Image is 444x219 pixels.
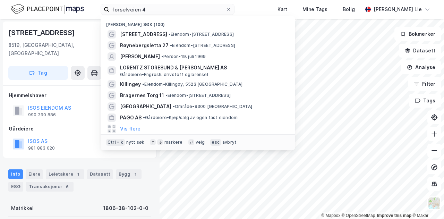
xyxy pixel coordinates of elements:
[11,204,34,212] div: Matrikkel
[120,125,140,133] button: Vis flere
[394,27,441,41] button: Bokmerker
[9,125,151,133] div: Gårdeiere
[164,140,182,145] div: markere
[165,93,168,98] span: •
[343,5,355,14] div: Bolig
[103,204,148,212] div: 1806-38-102-0-0
[408,77,441,91] button: Filter
[116,169,142,179] div: Bygg
[161,54,163,59] span: •
[409,186,444,219] div: Kontrollprogram for chat
[143,115,145,120] span: •
[87,169,113,179] div: Datasett
[143,115,238,120] span: Gårdeiere • Kjøp/salg av egen fast eiendom
[126,140,145,145] div: nytt søk
[321,213,340,218] a: Mapbox
[170,43,235,48] span: Eiendom • [STREET_ADDRESS]
[132,171,139,178] div: 1
[120,72,208,77] span: Gårdeiere • Engrosh. drivstoff og brensel
[9,91,151,100] div: Hjemmelshaver
[173,104,175,109] span: •
[109,4,226,15] input: Søk på adresse, matrikkel, gårdeiere, leietakere eller personer
[374,5,422,14] div: [PERSON_NAME] Lie
[409,186,444,219] iframe: Chat Widget
[120,91,164,100] span: Bragernes Torg 11
[8,41,118,58] div: 8519, [GEOGRAPHIC_DATA], [GEOGRAPHIC_DATA]
[106,139,125,146] div: Ctrl + k
[8,169,23,179] div: Info
[8,27,76,38] div: [STREET_ADDRESS]
[409,94,441,108] button: Tags
[75,171,82,178] div: 1
[8,66,68,80] button: Tag
[277,5,287,14] div: Kart
[142,82,144,87] span: •
[120,80,141,89] span: Killingøy
[142,82,242,87] span: Eiendom • Killingøy, 5523 [GEOGRAPHIC_DATA]
[170,43,172,48] span: •
[196,140,205,145] div: velg
[173,104,252,109] span: Område • 9300 [GEOGRAPHIC_DATA]
[342,213,375,218] a: OpenStreetMap
[401,60,441,74] button: Analyse
[377,213,411,218] a: Improve this map
[399,44,441,58] button: Datasett
[120,64,287,72] span: LORENTZ STORESUND & [PERSON_NAME] AS
[26,182,74,192] div: Transaksjoner
[120,30,167,39] span: [STREET_ADDRESS]
[120,113,142,122] span: PAGO AS
[169,32,171,37] span: •
[101,16,295,29] div: [PERSON_NAME] søk (100)
[302,5,327,14] div: Mine Tags
[161,54,206,59] span: Person • 19. juli 1969
[46,169,84,179] div: Leietakere
[120,41,169,50] span: Røynebergsletta 27
[120,102,171,111] span: [GEOGRAPHIC_DATA]
[210,139,221,146] div: esc
[222,140,237,145] div: avbryt
[169,32,234,37] span: Eiendom • [STREET_ADDRESS]
[8,182,23,192] div: ESG
[165,93,231,98] span: Eiendom • [STREET_ADDRESS]
[11,3,84,15] img: logo.f888ab2527a4732fd821a326f86c7f29.svg
[26,169,43,179] div: Eiere
[28,145,55,151] div: 981 883 020
[120,52,160,61] span: [PERSON_NAME]
[64,183,71,190] div: 6
[28,112,56,118] div: 990 390 886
